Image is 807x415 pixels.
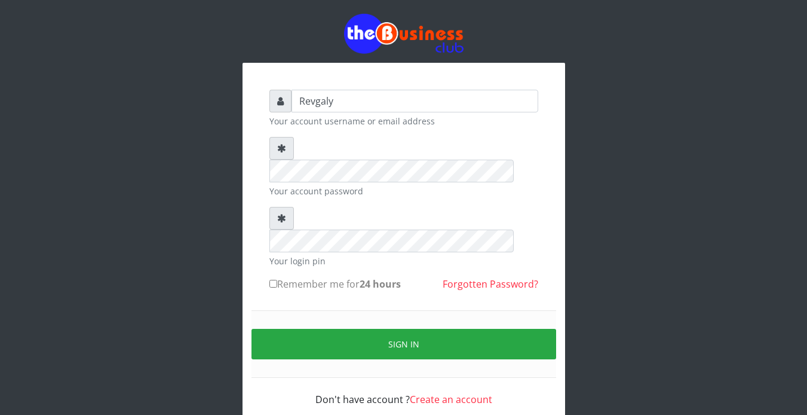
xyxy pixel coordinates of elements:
small: Your login pin [269,255,538,267]
a: Create an account [410,393,492,406]
small: Your account username or email address [269,115,538,127]
input: Remember me for24 hours [269,280,277,288]
div: Don't have account ? [269,378,538,407]
a: Forgotten Password? [443,277,538,291]
input: Username or email address [291,90,538,112]
button: Sign in [251,329,556,359]
b: 24 hours [360,277,401,291]
label: Remember me for [269,277,401,291]
small: Your account password [269,185,538,197]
